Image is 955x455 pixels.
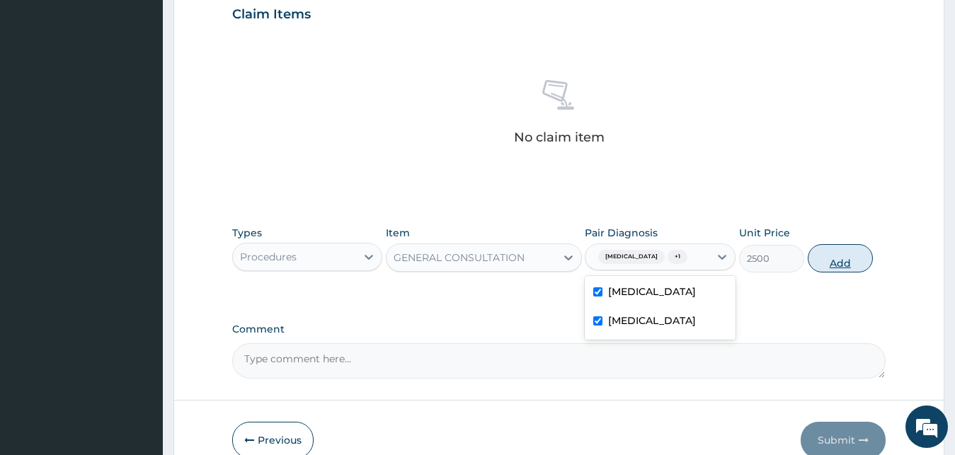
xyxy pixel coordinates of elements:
label: [MEDICAL_DATA] [608,284,696,299]
label: Pair Diagnosis [585,226,658,240]
label: Unit Price [739,226,790,240]
label: [MEDICAL_DATA] [608,313,696,328]
div: Minimize live chat window [232,7,266,41]
label: Item [386,226,410,240]
div: Chat with us now [74,79,238,98]
span: + 1 [668,250,687,264]
div: GENERAL CONSULTATION [394,250,525,265]
span: We're online! [82,137,195,280]
label: Types [232,227,262,239]
h3: Claim Items [232,7,311,23]
p: No claim item [514,130,605,144]
span: [MEDICAL_DATA] [598,250,665,264]
textarea: Type your message and hit 'Enter' [7,304,270,354]
button: Add [808,244,873,272]
label: Comment [232,323,886,335]
div: Procedures [240,250,297,264]
img: d_794563401_company_1708531726252_794563401 [26,71,57,106]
